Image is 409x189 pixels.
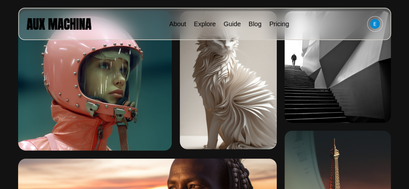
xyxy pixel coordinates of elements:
a: Pricing [269,20,289,27]
a: About [169,20,186,27]
img: Image [285,11,391,123]
img: Image [18,11,172,151]
a: Blog [249,20,262,27]
a: Explore [194,20,216,27]
a: Guide [223,20,241,27]
img: Image [180,11,277,149]
img: AUX MACHINA [27,18,91,29]
img: Avatar [370,19,380,29]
